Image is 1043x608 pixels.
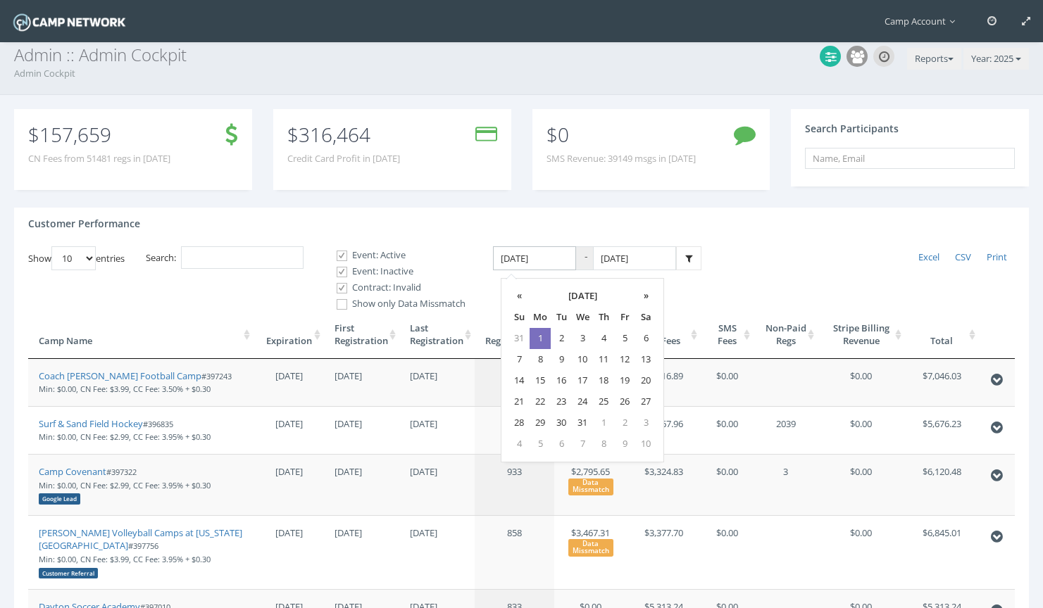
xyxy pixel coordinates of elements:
[701,454,754,515] td: $0.00
[299,121,370,148] span: 316,464
[551,412,572,433] td: 30
[918,251,939,263] span: Excel
[551,433,572,455] td: 6
[28,152,170,165] span: CN Fees from 51481 regs in [DATE]
[11,10,128,34] img: Camp Network
[635,307,656,328] th: Sa
[287,127,400,142] p: $
[530,349,551,370] td: 8
[568,479,613,495] div: Data Missmatch
[572,328,593,349] td: 3
[181,246,304,270] input: Search:
[508,433,530,455] td: 4
[701,311,754,359] th: SMS Fees: activate to sort column ascending
[547,152,696,165] span: SMS Revenue: 39149 msgs in [DATE]
[39,369,201,382] a: Coach [PERSON_NAME] Football Camp
[754,406,817,454] td: 2039
[568,539,613,556] div: Data Missmatch
[818,515,905,589] td: $0.00
[399,515,475,589] td: [DATE]
[324,406,399,454] td: [DATE]
[551,328,572,349] td: 2
[963,48,1029,70] button: Year: 2025
[979,246,1015,269] a: Print
[614,328,635,349] td: 5
[635,328,656,349] td: 6
[530,433,551,455] td: 5
[593,246,676,271] input: Date Range: To
[701,406,754,454] td: $0.00
[399,454,475,515] td: [DATE]
[39,493,80,504] div: Google Lead
[805,148,1015,169] input: Name, Email
[28,218,140,229] h4: Customer Performance
[572,391,593,412] td: 24
[508,328,530,349] td: 31
[551,307,572,328] th: Tu
[955,251,971,263] span: CSV
[572,370,593,391] td: 17
[399,311,475,359] th: LastRegistration: activate to sort column ascending
[572,412,593,433] td: 31
[508,349,530,370] td: 7
[614,412,635,433] td: 2
[508,370,530,391] td: 14
[551,370,572,391] td: 16
[28,127,170,142] p: $
[905,515,979,589] td: $6,845.01
[39,121,111,148] span: 157,659
[275,526,303,539] span: [DATE]
[39,540,211,577] small: #397756 Min: $0.00, CN Fee: $3.99, CC Fee: 3.95% + $0.30
[905,454,979,515] td: $6,120.48
[51,246,96,270] select: Showentries
[907,48,961,70] button: Reports
[971,52,1013,65] span: Year: 2025
[39,467,211,503] small: #397322 Min: $0.00, CN Fee: $2.99, CC Fee: 3.95% + $0.30
[805,123,899,134] h4: Search Participants
[572,433,593,455] td: 7
[572,349,593,370] td: 10
[551,349,572,370] td: 9
[475,311,554,359] th: PaidRegistrations: activate to sort column ascending
[593,349,614,370] td: 11
[614,370,635,391] td: 19
[530,328,551,349] td: 1
[818,359,905,406] td: $0.00
[399,406,475,454] td: [DATE]
[593,328,614,349] td: 4
[508,307,530,328] th: Su
[275,369,303,382] span: [DATE]
[508,391,530,412] td: 21
[324,515,399,589] td: [DATE]
[754,311,817,359] th: Non-Paid Regs: activate to sort column ascending
[635,433,656,455] td: 10
[475,359,554,406] td: 1486
[905,311,979,359] th: Total: activate to sort column ascending
[905,406,979,454] td: $5,676.23
[325,281,466,295] label: Contract: Invalid
[818,311,905,359] th: Stripe Billing Revenue: activate to sort column ascending
[554,454,627,515] td: $2,795.65
[475,406,554,454] td: 1073
[627,454,701,515] td: $3,324.83
[635,286,656,307] th: »
[254,311,324,359] th: Expiration: activate to sort column ascending
[614,307,635,328] th: Fr
[572,307,593,328] th: We
[635,370,656,391] td: 20
[614,391,635,412] td: 26
[554,515,627,589] td: $3,467.31
[614,349,635,370] td: 12
[593,412,614,433] td: 1
[593,391,614,412] td: 25
[987,251,1007,263] span: Print
[39,568,98,578] div: Customer Referral
[627,515,701,589] td: $3,377.70
[547,121,569,148] span: $0
[576,246,593,271] span: -
[530,412,551,433] td: 29
[325,297,466,311] label: Show only Data Missmatch
[593,370,614,391] td: 18
[818,454,905,515] td: $0.00
[475,454,554,515] td: 933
